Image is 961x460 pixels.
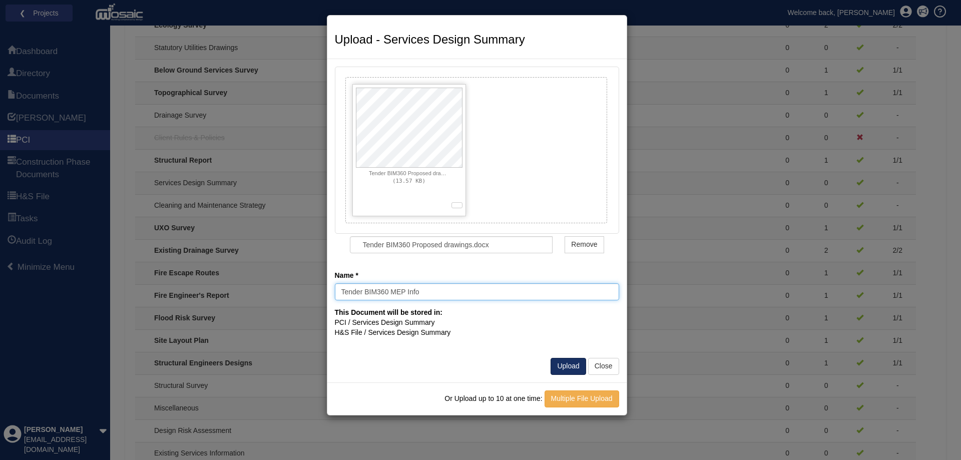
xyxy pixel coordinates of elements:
samp: (13.57 KB) [392,178,425,184]
div: Tender BIM360 Proposed drawings.docx [352,84,466,216]
span: H&S File / Services Design Summary [335,328,451,336]
input: Tender BIM360 Proposed drawings.docx [350,236,553,253]
span: PCI / Services Design Summary [335,318,435,326]
span: This Document will be stored in: [335,308,442,316]
span: Or Upload up to 10 at one time: [444,394,542,402]
button: Upload [551,358,586,375]
div: Tender BIM360 Proposed drawings.docx [369,170,449,177]
label: Name [335,271,358,281]
button: Close [588,358,619,375]
span: Remove [571,240,597,248]
iframe: Chat [918,415,953,452]
div: Not uploaded yet [356,205,364,213]
button: View Details [451,202,462,208]
div: Tender BIM360 Proposed drawings.docx [356,168,462,185]
a: Multiple File Upload [545,390,619,407]
h3: Upload - Services Design Summary [335,33,619,46]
